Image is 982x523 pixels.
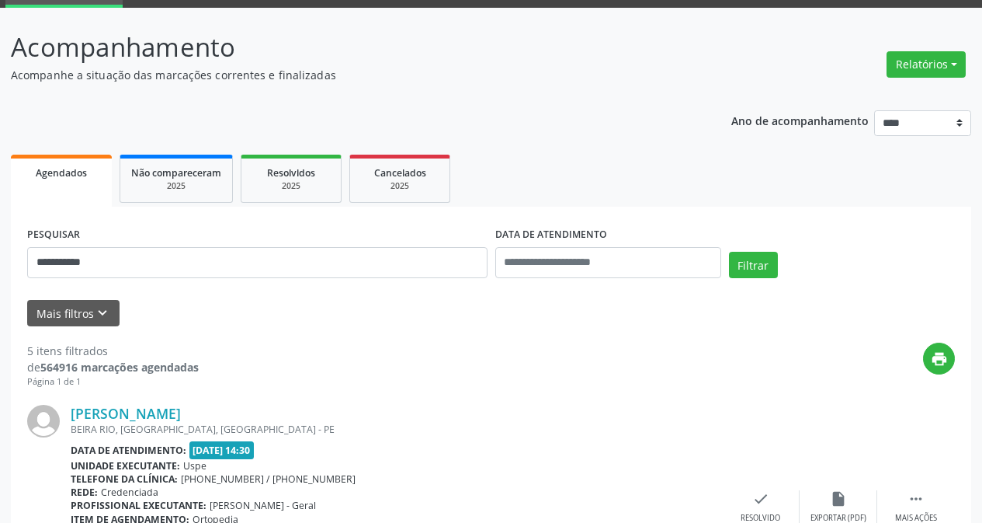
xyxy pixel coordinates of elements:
[71,423,722,436] div: BEIRA RIO, [GEOGRAPHIC_DATA], [GEOGRAPHIC_DATA] - PE
[267,166,315,180] span: Resolvidos
[101,486,158,499] span: Credenciada
[189,441,255,459] span: [DATE] 14:30
[71,459,180,472] b: Unidade executante:
[94,305,111,322] i: keyboard_arrow_down
[131,166,221,180] span: Não compareceram
[210,499,316,512] span: [PERSON_NAME] - Geral
[71,444,186,457] b: Data de atendimento:
[830,490,847,507] i: insert_drive_file
[36,166,87,180] span: Agendados
[374,166,426,180] span: Cancelados
[752,490,769,507] i: check
[887,51,966,78] button: Relatórios
[27,300,120,327] button: Mais filtroskeyboard_arrow_down
[181,472,356,486] span: [PHONE_NUMBER] / [PHONE_NUMBER]
[11,67,683,83] p: Acompanhe a situação das marcações correntes e finalizadas
[27,343,199,359] div: 5 itens filtrados
[40,360,199,375] strong: 564916 marcações agendadas
[131,180,221,192] div: 2025
[923,343,955,375] button: print
[252,180,330,192] div: 2025
[183,459,206,472] span: Uspe
[729,252,778,278] button: Filtrar
[27,375,199,389] div: Página 1 de 1
[27,405,60,438] img: img
[71,405,181,422] a: [PERSON_NAME]
[71,472,178,486] b: Telefone da clínica:
[27,359,199,375] div: de
[495,223,607,247] label: DATA DE ATENDIMENTO
[931,350,948,368] i: print
[71,499,206,512] b: Profissional executante:
[27,223,80,247] label: PESQUISAR
[361,180,439,192] div: 2025
[907,490,925,507] i: 
[71,486,98,499] b: Rede:
[11,28,683,67] p: Acompanhamento
[731,110,869,130] p: Ano de acompanhamento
